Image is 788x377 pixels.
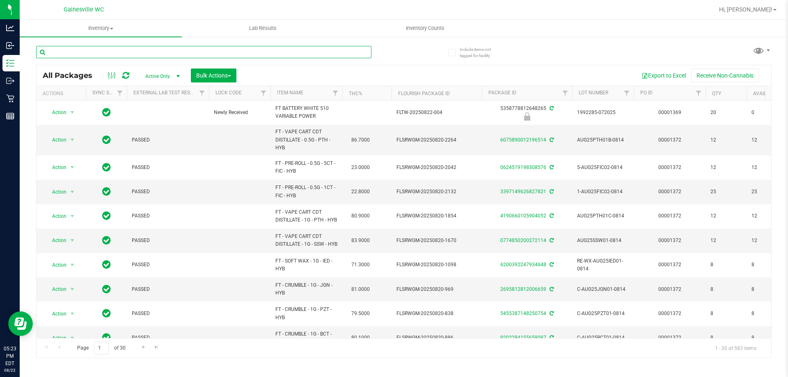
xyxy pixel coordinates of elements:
span: Sync from Compliance System [548,286,554,292]
span: PASSED [132,237,204,244]
span: Action [45,259,67,271]
span: Gainesville WC [64,6,104,13]
span: FLSRWGM-20250820-838 [396,310,477,318]
span: 12 [751,212,783,220]
span: AUG25SSW01-0814 [577,237,629,244]
span: 8 [751,286,783,293]
span: FLSRWGM-20250820-2132 [396,188,477,196]
span: 12 [751,136,783,144]
span: 12 [751,237,783,244]
span: Action [45,162,67,173]
a: External Lab Test Result [133,90,198,96]
span: All Packages [43,71,101,80]
button: Receive Non-Cannabis [691,69,759,82]
a: Inventory [20,20,182,37]
span: FLSRWGM-20250820-1098 [396,261,477,269]
a: 6200392247934648 [500,262,546,267]
span: 12 [710,164,742,171]
a: Available [753,91,778,96]
span: 12 [710,136,742,144]
span: 5-AUG25FIC02-0814 [577,164,629,171]
div: Newly Received [481,112,573,121]
span: FT - CRUMBLE - 1G - BCT - IND [275,330,337,346]
span: 8 [710,334,742,342]
a: 6075890012196514 [500,137,546,143]
span: 8 [710,261,742,269]
span: In Sync [102,162,111,173]
span: 1-AUG25FIC02-0814 [577,188,629,196]
span: Inventory [20,25,182,32]
span: Action [45,186,67,198]
inline-svg: Outbound [6,77,14,85]
span: In Sync [102,134,111,146]
a: 00001369 [658,110,681,115]
span: Newly Received [214,109,266,117]
span: FT - VAPE CART CDT DISTILLATE - 1G - PTH - HYB [275,208,337,224]
span: PASSED [132,188,204,196]
span: Action [45,107,67,118]
a: Qty [712,91,721,96]
span: RE-WX-AUG25IED01-0814 [577,257,629,273]
span: In Sync [102,107,111,118]
span: FT - VAPE CART CDT DISTILLATE - 1G - SSW - HYB [275,233,337,248]
span: In Sync [102,308,111,319]
span: FLSRWGM-20250820-969 [396,286,477,293]
span: 8 [710,310,742,318]
a: Go to the last page [151,342,163,353]
input: Search Package ID, Item Name, SKU, Lot or Part Number... [36,46,371,58]
button: Export to Excel [636,69,691,82]
span: PASSED [132,136,204,144]
span: In Sync [102,210,111,222]
span: PASSED [132,261,204,269]
a: Flourish Package ID [398,91,450,96]
span: In Sync [102,283,111,295]
a: 00001372 [658,335,681,340]
span: FT - CRUMBLE - 1G - PZT - HYB [275,306,337,321]
div: Actions [43,91,82,96]
span: Action [45,210,67,222]
a: 3397149626827821 [500,189,546,194]
span: select [67,259,78,271]
span: 22.8000 [347,186,374,198]
a: Filter [257,86,270,100]
span: select [67,332,78,344]
a: 9202284155659097 [500,335,546,340]
span: 12 [710,212,742,220]
a: Package ID [488,90,516,96]
inline-svg: Analytics [6,24,14,32]
span: select [67,162,78,173]
span: FLSRWGM-20250820-2264 [396,136,477,144]
span: 23.0000 [347,162,374,174]
span: select [67,308,78,320]
span: Page of 30 [70,342,132,354]
span: Sync from Compliance System [548,311,554,316]
span: Hi, [PERSON_NAME]! [719,6,772,13]
a: Sync Status [92,90,124,96]
span: 80.9000 [347,210,374,222]
a: Filter [113,86,127,100]
iframe: Resource center [8,311,33,336]
span: PASSED [132,164,204,171]
a: Filter [329,86,342,100]
a: Filter [559,86,572,100]
span: Action [45,235,67,246]
span: Action [45,134,67,146]
span: FT - VAPE CART CDT DISTILLATE - 0.5G - PTH - HYB [275,128,337,152]
span: FT - PRE-ROLL - 0.5G - 5CT - FIC - HYB [275,160,337,175]
inline-svg: Inbound [6,41,14,50]
span: C-AUG25PZT01-0814 [577,310,629,318]
span: FT - CRUMBLE - 1G - JGN - HYB [275,281,337,297]
span: Action [45,308,67,320]
span: AUG25PTH01C-0814 [577,212,629,220]
span: select [67,186,78,198]
span: Sync from Compliance System [548,189,554,194]
a: Filter [692,86,706,100]
span: select [67,283,78,295]
span: FLSRWGM-20250820-1670 [396,237,477,244]
p: 08/22 [4,367,16,373]
a: 00001372 [658,137,681,143]
a: Go to the next page [137,342,149,353]
span: 1 - 20 of 583 items [708,342,763,354]
button: Bulk Actions [191,69,236,82]
a: PO ID [640,90,653,96]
